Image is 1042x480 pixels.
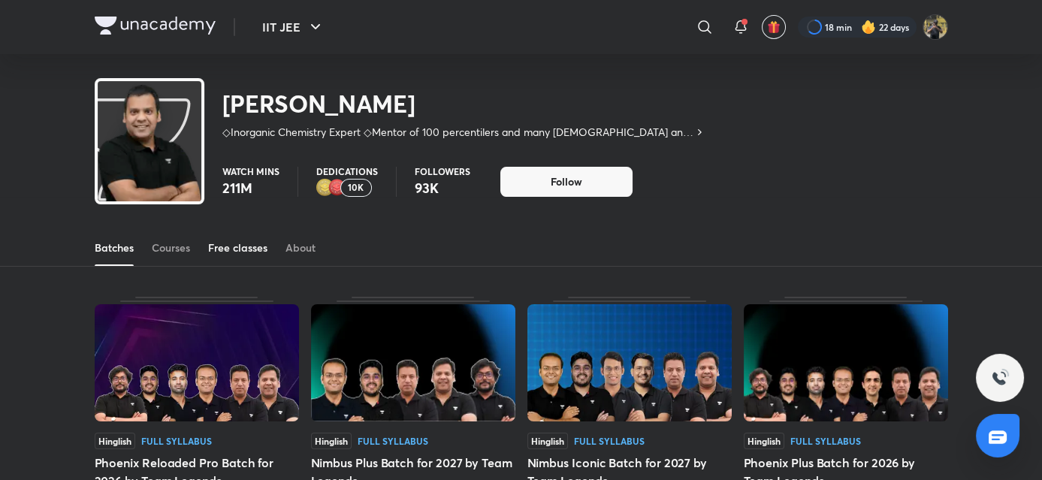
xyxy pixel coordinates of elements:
[762,15,786,39] button: avatar
[95,17,216,38] a: Company Logo
[767,20,781,34] img: avatar
[222,167,279,176] p: Watch mins
[222,179,279,197] p: 211M
[95,240,134,255] div: Batches
[790,436,861,445] div: Full Syllabus
[527,433,568,449] span: Hinglish
[500,167,633,197] button: Follow
[208,240,267,255] div: Free classes
[348,183,364,193] p: 10K
[744,304,948,421] img: Thumbnail
[98,84,201,220] img: class
[253,12,334,42] button: IIT JEE
[95,230,134,266] a: Batches
[152,230,190,266] a: Courses
[141,436,212,445] div: Full Syllabus
[328,179,346,197] img: educator badge1
[208,230,267,266] a: Free classes
[744,433,784,449] span: Hinglish
[311,304,515,421] img: Thumbnail
[574,436,645,445] div: Full Syllabus
[991,369,1009,387] img: ttu
[95,304,299,421] img: Thumbnail
[285,240,316,255] div: About
[861,20,876,35] img: streak
[415,167,470,176] p: Followers
[358,436,428,445] div: Full Syllabus
[95,17,216,35] img: Company Logo
[311,433,352,449] span: Hinglish
[923,14,948,40] img: KRISH JINDAL
[95,433,135,449] span: Hinglish
[316,167,378,176] p: Dedications
[285,230,316,266] a: About
[527,304,732,421] img: Thumbnail
[316,179,334,197] img: educator badge2
[415,179,470,197] p: 93K
[551,174,582,189] span: Follow
[222,125,693,140] p: ◇Inorganic Chemistry Expert ◇Mentor of 100 percentilers and many [DEMOGRAPHIC_DATA] and nitian ◇1...
[152,240,190,255] div: Courses
[222,89,705,119] h2: [PERSON_NAME]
